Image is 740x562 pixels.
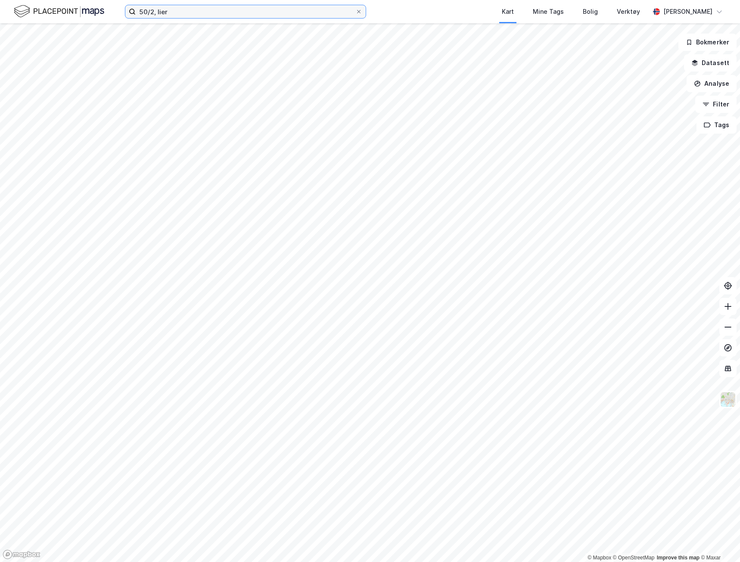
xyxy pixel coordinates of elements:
iframe: Chat Widget [697,521,740,562]
button: Analyse [687,75,737,92]
a: Improve this map [657,555,700,561]
input: Søk på adresse, matrikkel, gårdeiere, leietakere eller personer [136,5,355,18]
div: Bolig [583,6,598,17]
div: Verktøy [617,6,640,17]
div: [PERSON_NAME] [663,6,712,17]
div: Kart [502,6,514,17]
a: Mapbox [588,555,611,561]
button: Bokmerker [678,34,737,51]
img: Z [720,391,736,408]
div: Mine Tags [533,6,564,17]
a: Mapbox homepage [3,550,40,559]
button: Datasett [684,54,737,72]
a: OpenStreetMap [613,555,655,561]
img: logo.f888ab2527a4732fd821a326f86c7f29.svg [14,4,104,19]
button: Filter [695,96,737,113]
div: Kontrollprogram for chat [697,521,740,562]
button: Tags [696,116,737,134]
